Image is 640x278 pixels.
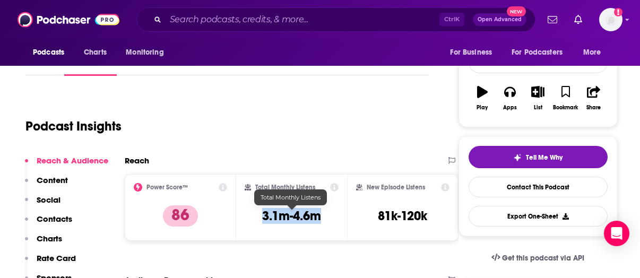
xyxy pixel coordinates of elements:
div: Open Intercom Messenger [604,221,629,246]
button: open menu [443,42,505,63]
h2: Reach [125,155,149,166]
p: Contacts [37,214,72,224]
span: Podcasts [33,45,64,60]
button: tell me why sparkleTell Me Why [469,146,608,168]
span: New [507,6,526,16]
span: Charts [84,45,107,60]
button: Reach & Audience [25,155,108,175]
button: Share [580,79,607,117]
a: Contact This Podcast [469,177,608,197]
button: Export One-Sheet [469,206,608,227]
p: Charts [37,233,62,244]
img: tell me why sparkle [513,153,522,162]
button: Contacts [25,214,72,233]
a: Show notifications dropdown [543,11,561,29]
div: Bookmark [553,105,578,111]
p: Content [37,175,68,185]
button: open menu [576,42,615,63]
div: Share [586,105,601,111]
span: More [583,45,601,60]
h2: Power Score™ [146,184,188,191]
h3: 81k-120k [378,208,427,224]
h3: 3.1m-4.6m [262,208,321,224]
span: Get this podcast via API [502,254,584,263]
h2: Total Monthly Listens [255,184,315,191]
button: Play [469,79,496,117]
p: Rate Card [37,253,76,263]
span: For Podcasters [512,45,563,60]
span: Total Monthly Listens [261,194,321,201]
p: Social [37,195,60,205]
img: User Profile [599,8,622,31]
img: Podchaser - Follow, Share and Rate Podcasts [18,10,119,30]
h2: New Episode Listens [367,184,425,191]
div: Apps [503,105,517,111]
span: Ctrl K [439,13,464,27]
p: Reach & Audience [37,155,108,166]
input: Search podcasts, credits, & more... [166,11,439,28]
span: Logged in as hannah.bishop [599,8,622,31]
a: Show notifications dropdown [570,11,586,29]
button: open menu [118,42,177,63]
button: Show profile menu [599,8,622,31]
p: 86 [163,205,198,227]
div: Play [477,105,488,111]
button: Social [25,195,60,214]
h1: Podcast Insights [25,118,122,134]
svg: Add a profile image [614,8,622,16]
button: Open AdvancedNew [473,13,526,26]
button: open menu [505,42,578,63]
span: For Business [450,45,492,60]
button: Rate Card [25,253,76,273]
button: Bookmark [552,79,580,117]
span: Monitoring [126,45,163,60]
div: Search podcasts, credits, & more... [136,7,535,32]
button: open menu [25,42,78,63]
span: Open Advanced [478,17,522,22]
button: Apps [496,79,524,117]
span: Tell Me Why [526,153,563,162]
div: List [534,105,542,111]
button: Content [25,175,68,195]
a: Charts [77,42,113,63]
button: Charts [25,233,62,253]
a: Get this podcast via API [483,245,593,271]
button: List [524,79,551,117]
